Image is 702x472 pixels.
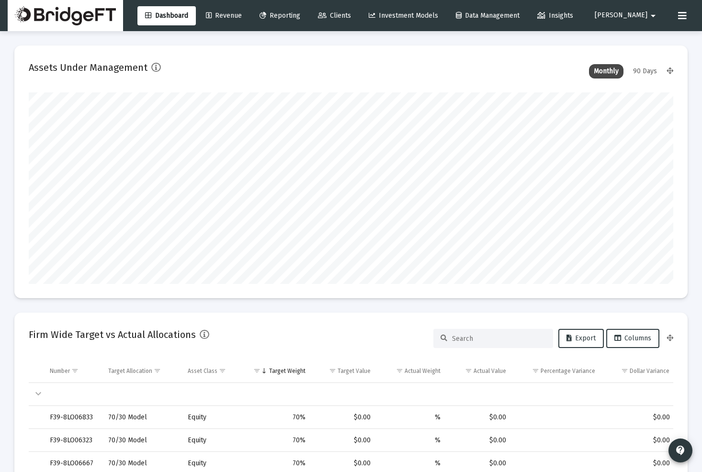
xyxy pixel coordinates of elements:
[43,406,102,429] td: F39-8LO06833
[181,406,243,429] td: Equity
[396,367,403,374] span: Show filter options for column 'Actual Weight'
[454,459,506,468] div: $0.00
[558,329,604,348] button: Export
[452,335,546,343] input: Search
[43,429,102,452] td: F39-8LO06323
[319,413,371,422] div: $0.00
[102,406,181,429] td: 70/30 Model
[198,6,249,25] a: Revenue
[602,360,678,382] td: Column Dollar Variance
[253,367,260,374] span: Show filter options for column 'Target Weight'
[513,360,602,382] td: Column Percentage Variance
[465,367,472,374] span: Show filter options for column 'Actual Value'
[312,360,377,382] td: Column Target Value
[628,64,662,79] div: 90 Days
[269,367,306,375] div: Target Weight
[609,413,669,422] div: $0.00
[454,413,506,422] div: $0.00
[319,436,371,445] div: $0.00
[219,367,226,374] span: Show filter options for column 'Asset Class'
[448,6,527,25] a: Data Management
[243,360,312,382] td: Column Target Weight
[630,367,669,375] div: Dollar Variance
[474,367,506,375] div: Actual Value
[609,459,669,468] div: $0.00
[50,367,70,375] div: Number
[369,11,438,20] span: Investment Models
[15,6,116,25] img: Dashboard
[108,367,152,375] div: Target Allocation
[456,11,520,20] span: Data Management
[606,329,659,348] button: Columns
[318,11,351,20] span: Clients
[329,367,336,374] span: Show filter options for column 'Target Value'
[589,64,623,79] div: Monthly
[384,413,441,422] div: %
[188,367,217,375] div: Asset Class
[541,367,595,375] div: Percentage Variance
[102,360,181,382] td: Column Target Allocation
[530,6,581,25] a: Insights
[614,334,651,342] span: Columns
[566,334,596,342] span: Export
[181,360,243,382] td: Column Asset Class
[102,429,181,452] td: 70/30 Model
[361,6,446,25] a: Investment Models
[206,11,242,20] span: Revenue
[29,60,147,75] h2: Assets Under Management
[609,436,669,445] div: $0.00
[583,6,670,25] button: [PERSON_NAME]
[675,445,686,456] mat-icon: contact_support
[181,429,243,452] td: Equity
[310,6,359,25] a: Clients
[338,367,371,375] div: Target Value
[29,327,196,342] h2: Firm Wide Target vs Actual Allocations
[249,459,306,468] div: 70%
[384,436,441,445] div: %
[532,367,539,374] span: Show filter options for column 'Percentage Variance'
[621,367,628,374] span: Show filter options for column 'Dollar Variance'
[260,11,300,20] span: Reporting
[595,11,647,20] span: [PERSON_NAME]
[454,436,506,445] div: $0.00
[405,367,441,375] div: Actual Weight
[249,436,306,445] div: 70%
[43,360,102,382] td: Column Number
[377,360,447,382] td: Column Actual Weight
[252,6,308,25] a: Reporting
[537,11,573,20] span: Insights
[447,360,513,382] td: Column Actual Value
[319,459,371,468] div: $0.00
[145,11,188,20] span: Dashboard
[29,383,43,406] td: Collapse
[137,6,196,25] a: Dashboard
[384,459,441,468] div: %
[647,6,659,25] mat-icon: arrow_drop_down
[71,367,79,374] span: Show filter options for column 'Number'
[154,367,161,374] span: Show filter options for column 'Target Allocation'
[249,413,306,422] div: 70%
